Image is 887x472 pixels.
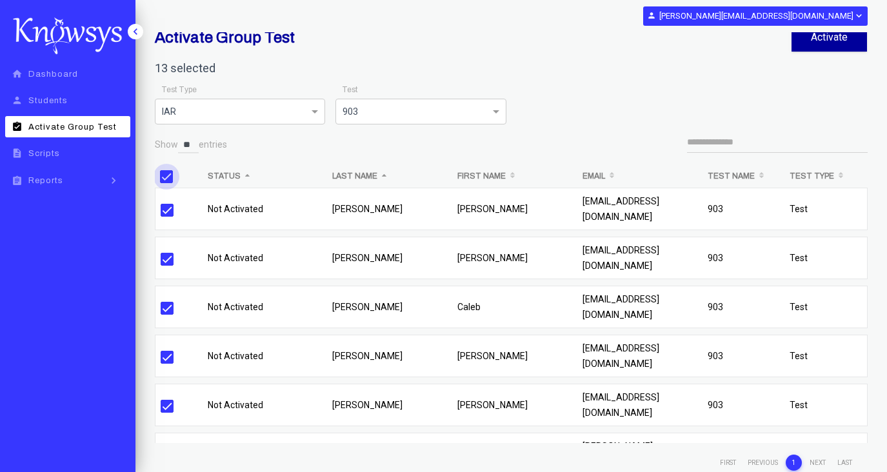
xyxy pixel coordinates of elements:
p: Not Activated [208,250,323,266]
i: keyboard_arrow_right [104,174,123,187]
p: [PERSON_NAME] [332,299,447,315]
span: Scripts [28,149,60,158]
span: Activate Group Test [28,123,117,132]
b: Test Name [708,172,755,181]
p: 903 [708,250,780,266]
p: 903 [708,348,780,364]
b: [PERSON_NAME][EMAIL_ADDRESS][DOMAIN_NAME] [659,11,853,21]
a: 1 [786,455,802,471]
b: First Name [457,172,506,181]
p: Not Activated [208,397,323,413]
p: Test [790,348,862,364]
p: Not Activated [208,201,323,217]
button: Activate [792,24,867,52]
i: assignment_turned_in [9,121,25,132]
p: [EMAIL_ADDRESS][DOMAIN_NAME] [583,389,697,420]
p: 903 [708,397,780,413]
th: Test Type: activate to sort column ascending [784,164,868,188]
i: person [9,95,25,106]
i: assignment [9,175,25,186]
b: Email [583,172,605,181]
p: [PERSON_NAME] [332,397,447,413]
app-required-indication: Test [342,85,357,94]
p: Not Activated [208,299,323,315]
p: [EMAIL_ADDRESS][DOMAIN_NAME] [583,242,697,273]
i: person [647,11,656,20]
i: expand_more [853,10,863,21]
b: Activate Group Test [155,29,295,46]
th: Test Name: activate to sort column ascending [703,164,785,188]
p: [PERSON_NAME] [457,201,572,217]
i: keyboard_arrow_left [129,25,142,38]
label: Show entries [155,136,227,153]
b: Status [208,172,241,181]
p: Test [790,299,862,315]
th: Email: activate to sort column ascending [577,164,703,188]
app-required-indication: Test Type [161,85,197,94]
i: home [9,68,25,79]
span: Reports [28,176,63,185]
p: 903 [708,201,780,217]
th: Status: activate to sort column descending [203,164,328,188]
p: Caleb [457,299,572,315]
span: Dashboard [28,70,78,79]
p: [PERSON_NAME] [457,348,572,364]
p: 903 [708,299,780,315]
th: Last Name: activate to sort column ascending [327,164,452,188]
span: Students [28,96,68,105]
p: [PERSON_NAME] [332,348,447,364]
p: [EMAIL_ADDRESS][DOMAIN_NAME] [583,291,697,322]
p: [EMAIL_ADDRESS][DOMAIN_NAME] [583,193,697,224]
select: Showentries [178,136,199,153]
p: Not Activated [208,348,323,364]
b: Test Type [790,172,834,181]
i: description [9,148,25,159]
th: First Name: activate to sort column ascending [452,164,577,188]
b: 13 selected [155,61,215,75]
p: [EMAIL_ADDRESS][DOMAIN_NAME] [583,340,697,371]
p: [PERSON_NAME] [457,397,572,413]
p: [PERSON_NAME] [332,250,447,266]
p: [PERSON_NAME] [457,250,572,266]
p: [PERSON_NAME] [332,201,447,217]
p: Test [790,250,862,266]
p: Test [790,397,862,413]
th: &nbsp; [155,164,203,188]
b: Last Name [332,172,377,181]
p: Test [790,201,862,217]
